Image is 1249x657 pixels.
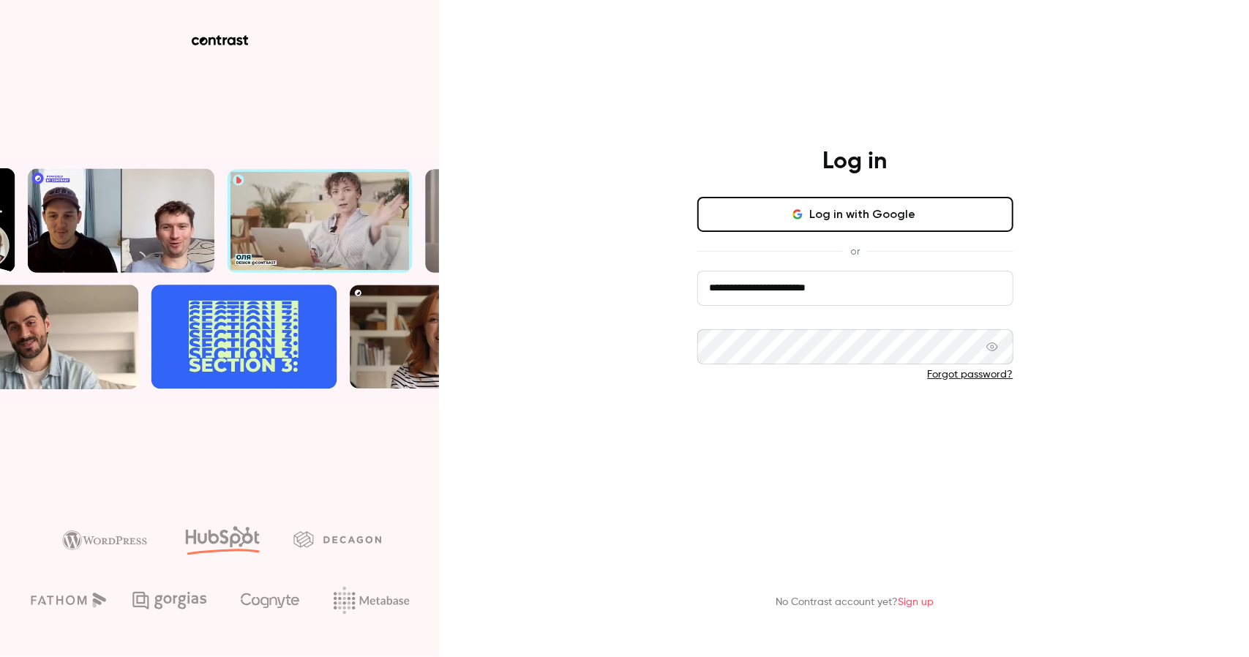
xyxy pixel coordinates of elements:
h4: Log in [823,147,888,176]
img: decagon [293,531,381,547]
button: Log in [697,405,1013,440]
p: No Contrast account yet? [776,595,934,610]
a: Sign up [899,597,934,607]
button: Log in with Google [697,197,1013,232]
span: or [843,244,867,259]
a: Forgot password? [928,369,1013,380]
